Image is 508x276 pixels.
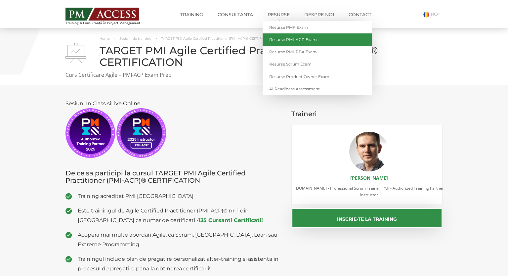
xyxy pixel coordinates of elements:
[263,58,372,70] a: Resurse Scrum Exam
[423,11,443,17] a: RO
[175,8,208,21] a: Training
[263,83,372,95] a: AI Readiness Assessment
[350,175,388,181] a: [PERSON_NAME]
[263,33,372,46] a: Resurse PMI-ACP Exam
[78,206,281,225] span: Este trainingul de Agile Certified Practitioner (PMI-ACP)® nr. 1 din [GEOGRAPHIC_DATA] ca numar d...
[291,208,443,228] button: Inscrie-te la training
[65,99,281,158] p: Sesiuni In Class si
[111,100,141,107] span: Live Online
[65,6,152,25] a: Training și Consultanță în Project Management
[295,185,444,198] span: [DOMAIN_NAME] - Professional Scrum Trainer, PMI - Authorized Training Partner Instructor
[263,70,372,83] a: Resurse Product Owner Exam
[78,254,281,273] span: Trainingul include plan de pregatire personalizat after-training si asistenta in procesul de preg...
[263,46,372,58] a: Resurse PMI-PBA Exam
[213,8,258,21] a: Consultanta
[263,8,295,21] a: Resurse
[78,230,281,249] span: Acopera mai multe abordari Agile, ca Scrum, [GEOGRAPHIC_DATA], Lean sau Extreme Programming
[65,43,86,63] img: TARGET PMI Agile Certified Practitioner (PMI-ACP)® CERTIFICATION
[119,36,151,41] a: Sesiuni de training
[349,132,389,171] img: Mihai Olaru
[78,191,281,201] span: Training acreditat PMI [GEOGRAPHIC_DATA]
[65,8,139,21] img: PM ACCESS - Echipa traineri si consultanti certificati PMP: Narciss Popescu, Mihai Olaru, Monica ...
[344,8,376,21] a: Contact
[263,21,372,33] a: Resurse PMP Exam
[291,110,443,117] h3: Traineri
[161,36,275,41] span: TARGET PMI Agile Certified Practitioner (PMI-ACP)® CERTIFICATION
[299,8,339,21] a: Despre noi
[65,169,281,184] h3: De ce sa participi la cursul TARGET PMI Agile Certified Practitioner (PMI-ACP)® CERTIFICATION
[198,217,263,223] a: 135 Cursanti Certificati!
[423,12,429,18] img: Romana
[65,45,443,68] h1: TARGET PMI Agile Certified Practitioner (PMI-ACP)® CERTIFICATION
[65,71,443,79] p: Curs Certificare Agile – PMI-ACP Exam Prep
[65,21,152,25] span: Training și Consultanță în Project Management
[100,36,110,41] a: Home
